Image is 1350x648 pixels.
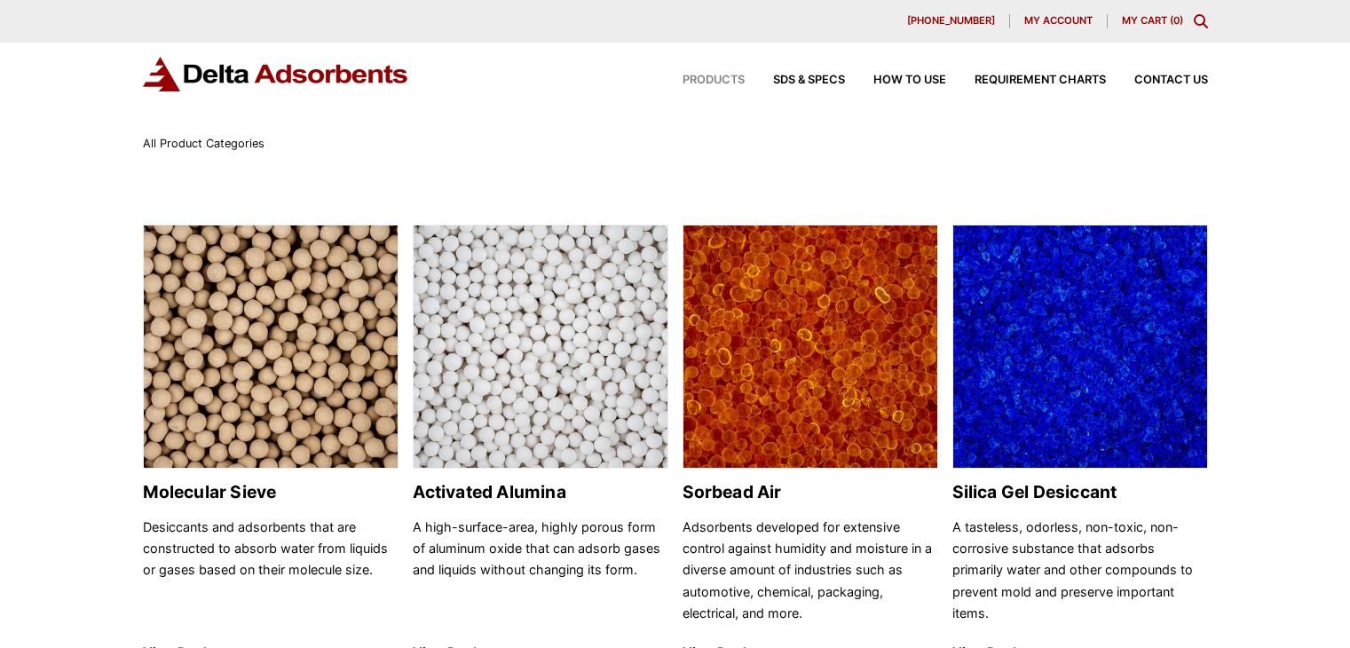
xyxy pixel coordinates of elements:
span: Requirement Charts [975,75,1106,86]
p: A high-surface-area, highly porous form of aluminum oxide that can adsorb gases and liquids witho... [413,517,668,625]
a: My Cart (0) [1122,14,1183,27]
h2: Activated Alumina [413,482,668,502]
p: Desiccants and adsorbents that are constructed to absorb water from liquids or gases based on the... [143,517,399,625]
span: [PHONE_NUMBER] [907,16,995,26]
h2: Molecular Sieve [143,482,399,502]
h2: Silica Gel Desiccant [952,482,1208,502]
span: All Product Categories [143,137,264,150]
span: SDS & SPECS [773,75,845,86]
a: Requirement Charts [946,75,1106,86]
a: How to Use [845,75,946,86]
a: Contact Us [1106,75,1208,86]
a: My account [1010,14,1108,28]
p: A tasteless, odorless, non-toxic, non-corrosive substance that adsorbs primarily water and other ... [952,517,1208,625]
span: 0 [1173,14,1180,27]
img: Molecular Sieve [144,225,398,470]
a: [PHONE_NUMBER] [893,14,1010,28]
div: Toggle Modal Content [1194,14,1208,28]
img: Delta Adsorbents [143,57,409,91]
img: Activated Alumina [414,225,667,470]
h2: Sorbead Air [683,482,938,502]
a: SDS & SPECS [745,75,845,86]
span: Products [683,75,745,86]
span: How to Use [873,75,946,86]
span: Contact Us [1134,75,1208,86]
img: Silica Gel Desiccant [953,225,1207,470]
span: My account [1024,16,1093,26]
a: Products [654,75,745,86]
img: Sorbead Air [683,225,937,470]
p: Adsorbents developed for extensive control against humidity and moisture in a diverse amount of i... [683,517,938,625]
